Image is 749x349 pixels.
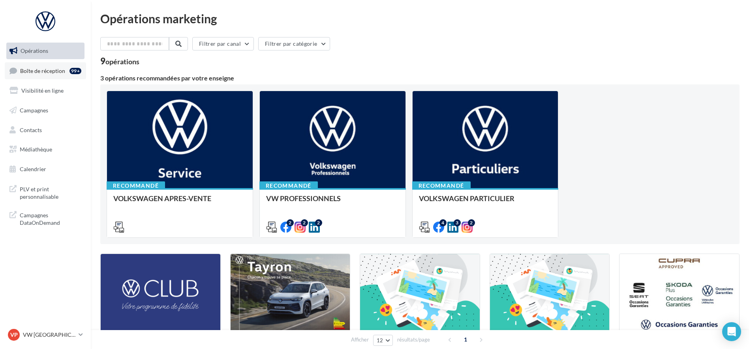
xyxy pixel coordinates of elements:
[6,327,84,342] a: VP VW [GEOGRAPHIC_DATA] 13
[412,181,471,190] div: Recommandé
[100,13,740,24] div: Opérations marketing
[105,58,139,65] div: opérations
[5,122,86,138] a: Contacts
[10,331,18,339] span: VP
[301,219,308,226] div: 2
[20,184,81,201] span: PLV et print personnalisable
[5,82,86,99] a: Visibilité en ligne
[722,322,741,341] div: Open Intercom Messenger
[397,336,430,343] span: résultats/page
[5,102,86,119] a: Campagnes
[20,146,52,153] span: Médiathèque
[69,68,81,74] div: 99+
[266,194,341,203] span: VW PROFESSIONNELS
[21,47,48,54] span: Opérations
[5,181,86,204] a: PLV et print personnalisable
[259,181,318,190] div: Recommandé
[192,37,254,50] button: Filtrer par canal
[468,219,475,226] div: 2
[258,37,330,50] button: Filtrer par catégorie
[20,107,48,114] span: Campagnes
[21,87,64,94] span: Visibilité en ligne
[351,336,369,343] span: Afficher
[5,43,86,59] a: Opérations
[287,219,294,226] div: 2
[100,75,740,81] div: 3 opérations recommandées par votre enseigne
[5,207,86,230] a: Campagnes DataOnDemand
[20,210,81,227] span: Campagnes DataOnDemand
[20,166,46,172] span: Calendrier
[100,57,139,65] div: 9
[5,141,86,158] a: Médiathèque
[5,161,86,177] a: Calendrier
[373,335,393,346] button: 12
[107,181,165,190] div: Recommandé
[377,337,383,343] span: 12
[419,194,514,203] span: VOLKSWAGEN PARTICULIER
[20,67,65,74] span: Boîte de réception
[5,62,86,79] a: Boîte de réception99+
[454,219,461,226] div: 3
[20,126,42,133] span: Contacts
[315,219,322,226] div: 2
[113,194,211,203] span: VOLKSWAGEN APRES-VENTE
[459,333,472,346] span: 1
[23,331,75,339] p: VW [GEOGRAPHIC_DATA] 13
[439,219,447,226] div: 4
